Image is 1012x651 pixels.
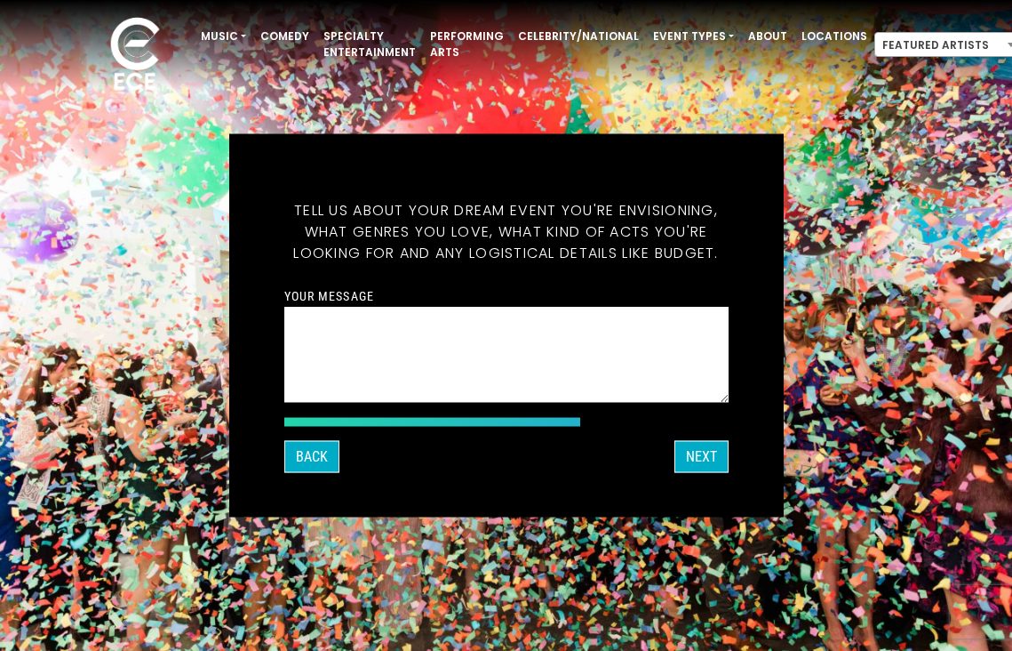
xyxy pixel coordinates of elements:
a: Specialty Entertainment [316,21,423,68]
label: Your message [284,288,374,304]
a: Music [194,21,253,52]
a: Event Types [646,21,741,52]
h5: Tell us about your dream event you're envisioning, what genres you love, what kind of acts you're... [284,179,729,285]
button: Back [284,441,339,473]
a: Locations [794,21,874,52]
a: Performing Arts [423,21,511,68]
button: Next [674,441,729,473]
a: Comedy [253,21,316,52]
a: Celebrity/National [511,21,646,52]
a: About [741,21,794,52]
img: ece_new_logo_whitev2-1.png [91,12,179,99]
